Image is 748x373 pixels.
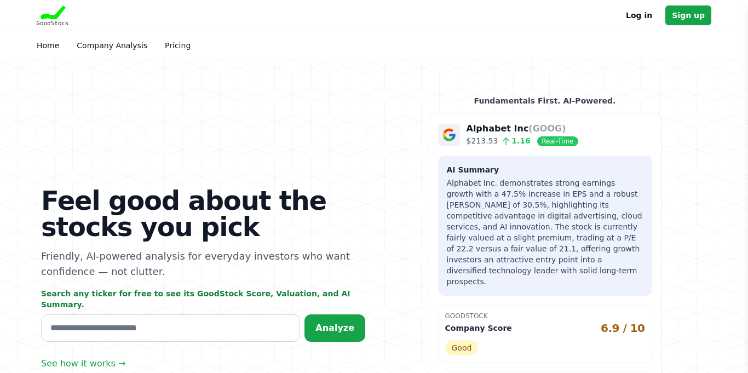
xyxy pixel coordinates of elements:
[601,320,645,336] span: 6.9 / 10
[41,288,365,310] p: Search any ticker for free to see its GoodStock Score, Valuation, and AI Summary.
[445,323,512,334] p: Company Score
[41,357,125,370] a: See how it works →
[447,164,643,175] h3: AI Summary
[77,41,147,50] a: Company Analysis
[445,340,479,355] span: Good
[165,41,191,50] a: Pricing
[37,5,68,25] img: Goodstock Logo
[626,9,652,22] a: Log in
[429,95,661,106] p: Fundamentals First. AI-Powered.
[528,123,566,134] span: (GOOG)
[41,187,365,240] h1: Feel good about the stocks you pick
[37,41,59,50] a: Home
[665,5,711,25] a: Sign up
[498,136,530,145] span: 1.16
[447,177,643,287] p: Alphabet Inc. demonstrates strong earnings growth with a 47.5% increase in EPS and a robust [PERS...
[537,136,578,146] span: Real-Time
[438,124,460,146] img: Company Logo
[467,135,578,147] p: $213.53
[304,314,365,342] button: Analyze
[445,312,645,320] p: GoodStock
[315,323,354,333] span: Analyze
[467,122,578,135] p: Alphabet Inc
[41,249,365,279] p: Friendly, AI-powered analysis for everyday investors who want confidence — not clutter.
